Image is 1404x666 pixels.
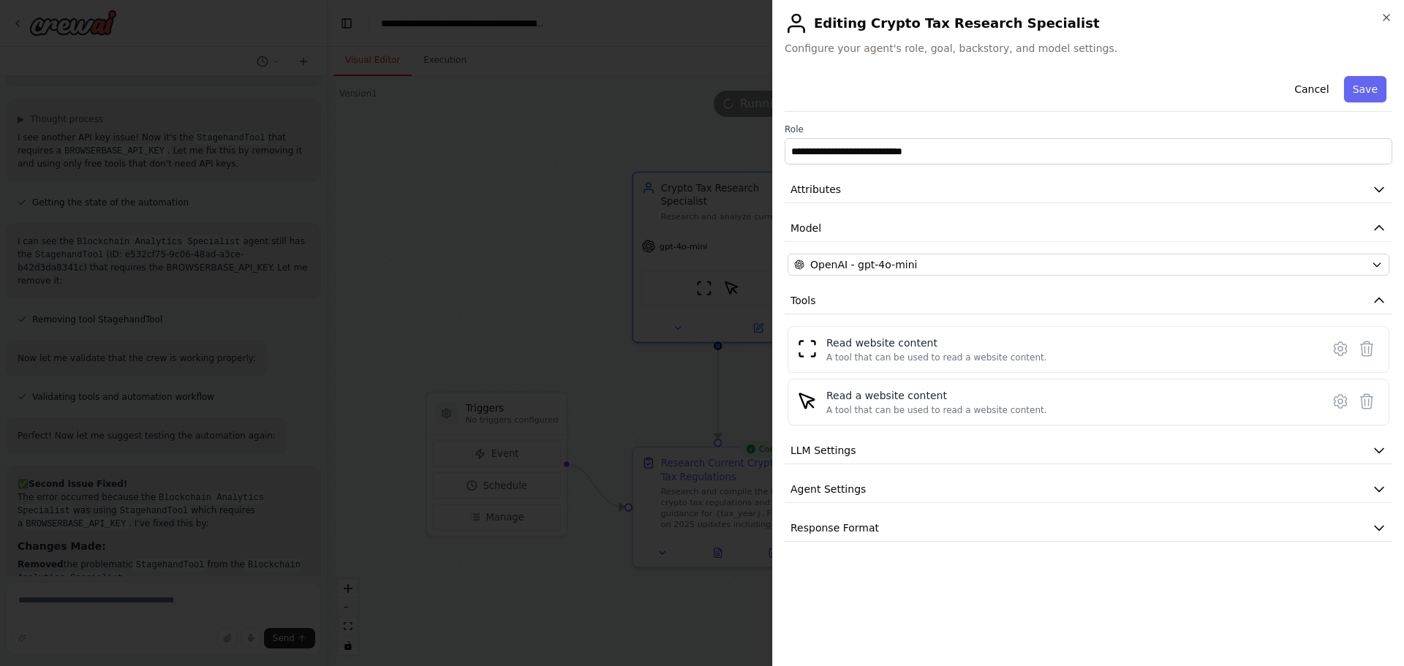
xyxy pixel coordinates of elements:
button: Tools [785,287,1392,314]
span: Response Format [790,521,879,535]
span: Agent Settings [790,482,866,496]
span: Tools [790,293,816,308]
button: Agent Settings [785,476,1392,503]
button: LLM Settings [785,437,1392,464]
button: Save [1344,76,1386,102]
span: OpenAI - gpt-4o-mini [810,257,917,272]
img: ScrapeWebsiteTool [797,338,818,359]
div: A tool that can be used to read a website content. [826,352,1047,363]
span: Model [790,221,821,235]
button: Model [785,215,1392,242]
button: Cancel [1286,76,1337,102]
span: LLM Settings [790,443,856,458]
div: A tool that can be used to read a website content. [826,404,1047,416]
button: Configure tool [1327,388,1354,415]
img: ScrapeElementFromWebsiteTool [797,391,818,412]
div: Read website content [826,336,1047,350]
h2: Editing Crypto Tax Research Specialist [785,12,1392,35]
button: Delete tool [1354,336,1380,362]
button: Attributes [785,176,1392,203]
button: OpenAI - gpt-4o-mini [788,254,1389,276]
div: Read a website content [826,388,1047,403]
span: Configure your agent's role, goal, backstory, and model settings. [785,41,1392,56]
button: Configure tool [1327,336,1354,362]
button: Delete tool [1354,388,1380,415]
button: Response Format [785,515,1392,542]
label: Role [785,124,1392,135]
span: Attributes [790,182,841,197]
